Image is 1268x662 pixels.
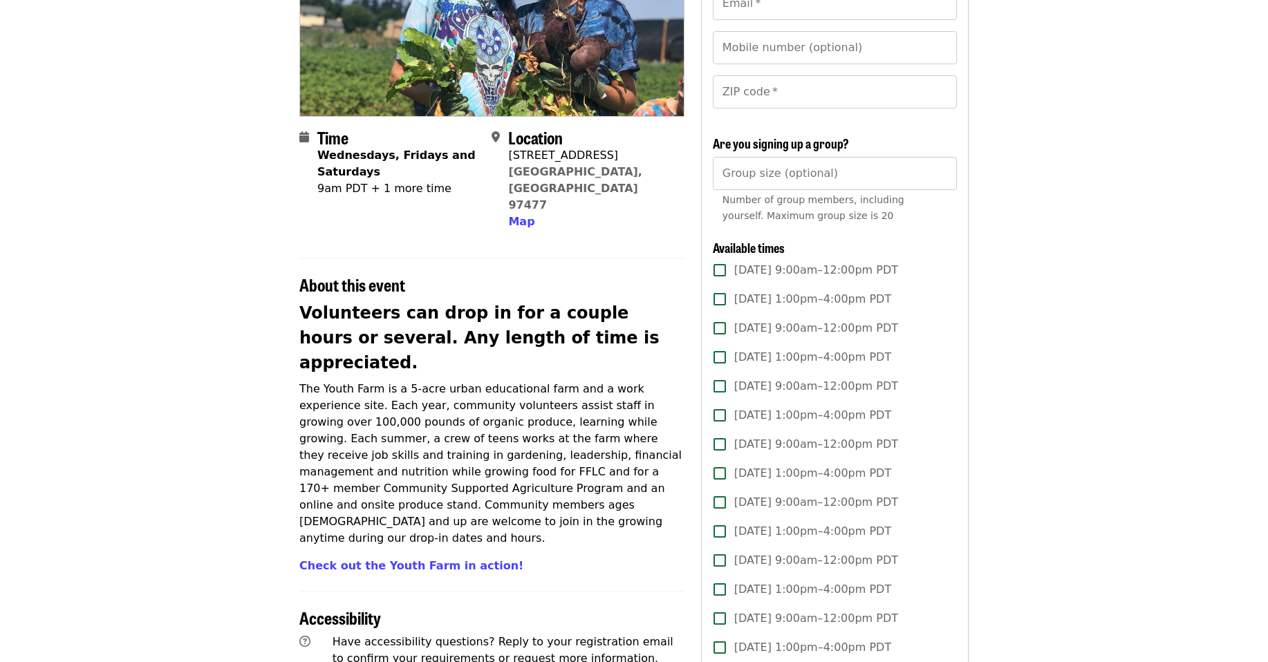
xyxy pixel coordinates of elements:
[713,31,957,64] input: Mobile number (optional)
[317,180,481,197] div: 9am PDT + 1 more time
[734,349,891,366] span: [DATE] 1:00pm–4:00pm PDT
[299,605,381,630] span: Accessibility
[734,552,898,569] span: [DATE] 9:00am–12:00pm PDT
[299,272,405,296] span: About this event
[492,131,500,144] i: map-marker-alt icon
[734,639,891,656] span: [DATE] 1:00pm–4:00pm PDT
[734,494,898,511] span: [DATE] 9:00am–12:00pm PDT
[734,436,898,453] span: [DATE] 9:00am–12:00pm PDT
[508,125,563,149] span: Location
[508,214,534,230] button: Map
[734,378,898,395] span: [DATE] 9:00am–12:00pm PDT
[713,134,849,152] span: Are you signing up a group?
[299,381,684,547] p: The Youth Farm is a 5-acre urban educational farm and a work experience site. Each year, communit...
[299,559,523,572] a: Check out the Youth Farm in action!
[508,147,673,164] div: [STREET_ADDRESS]
[713,75,957,108] input: ZIP code
[299,301,684,375] h2: Volunteers can drop in for a couple hours or several. Any length of time is appreciated.
[299,131,309,144] i: calendar icon
[317,149,476,178] strong: Wednesdays, Fridays and Saturdays
[722,194,904,221] span: Number of group members, including yourself. Maximum group size is 20
[713,238,785,256] span: Available times
[299,635,310,648] i: question-circle icon
[317,125,348,149] span: Time
[734,262,898,278] span: [DATE] 9:00am–12:00pm PDT
[734,523,891,540] span: [DATE] 1:00pm–4:00pm PDT
[734,407,891,424] span: [DATE] 1:00pm–4:00pm PDT
[734,320,898,337] span: [DATE] 9:00am–12:00pm PDT
[734,581,891,598] span: [DATE] 1:00pm–4:00pm PDT
[734,465,891,482] span: [DATE] 1:00pm–4:00pm PDT
[734,291,891,308] span: [DATE] 1:00pm–4:00pm PDT
[734,610,898,627] span: [DATE] 9:00am–12:00pm PDT
[508,165,642,211] a: [GEOGRAPHIC_DATA], [GEOGRAPHIC_DATA] 97477
[713,157,957,190] input: [object Object]
[508,215,534,228] span: Map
